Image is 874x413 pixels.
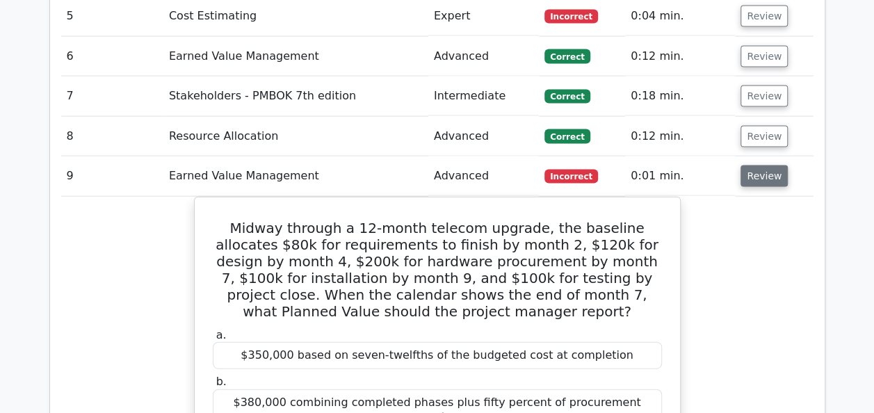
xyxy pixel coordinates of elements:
h5: Midway through a 12-month telecom upgrade, the baseline allocates $80k for requirements to finish... [211,220,663,320]
button: Review [741,165,788,187]
td: 7 [61,76,163,116]
button: Review [741,46,788,67]
td: 0:18 min. [625,76,735,116]
span: Correct [544,129,590,143]
td: 8 [61,117,163,156]
td: Advanced [428,37,539,76]
td: Earned Value Management [163,156,428,196]
span: b. [216,375,227,388]
span: a. [216,328,227,341]
span: Correct [544,49,590,63]
td: 9 [61,156,163,196]
td: 0:12 min. [625,117,735,156]
button: Review [741,86,788,107]
td: Intermediate [428,76,539,116]
td: 0:01 min. [625,156,735,196]
div: $350,000 based on seven-twelfths of the budgeted cost at completion [213,342,662,369]
span: Incorrect [544,10,598,24]
td: Earned Value Management [163,37,428,76]
td: 0:12 min. [625,37,735,76]
span: Incorrect [544,170,598,184]
span: Correct [544,90,590,104]
td: Resource Allocation [163,117,428,156]
button: Review [741,6,788,27]
td: 6 [61,37,163,76]
button: Review [741,126,788,147]
td: Stakeholders - PMBOK 7th edition [163,76,428,116]
td: Advanced [428,156,539,196]
td: Advanced [428,117,539,156]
